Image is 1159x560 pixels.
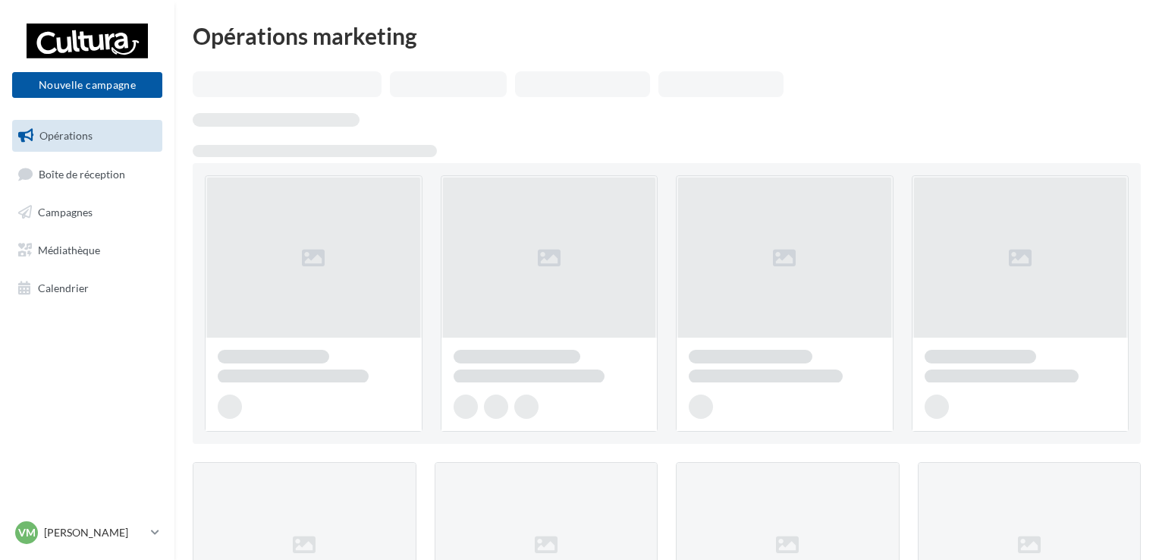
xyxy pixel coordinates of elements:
span: Opérations [39,129,93,142]
button: Nouvelle campagne [12,72,162,98]
a: Boîte de réception [9,158,165,190]
div: Opérations marketing [193,24,1141,47]
span: VM [18,525,36,540]
span: Boîte de réception [39,167,125,180]
a: Médiathèque [9,234,165,266]
a: Opérations [9,120,165,152]
a: VM [PERSON_NAME] [12,518,162,547]
span: Campagnes [38,206,93,219]
span: Calendrier [38,281,89,294]
a: Calendrier [9,272,165,304]
p: [PERSON_NAME] [44,525,145,540]
a: Campagnes [9,197,165,228]
span: Médiathèque [38,244,100,256]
